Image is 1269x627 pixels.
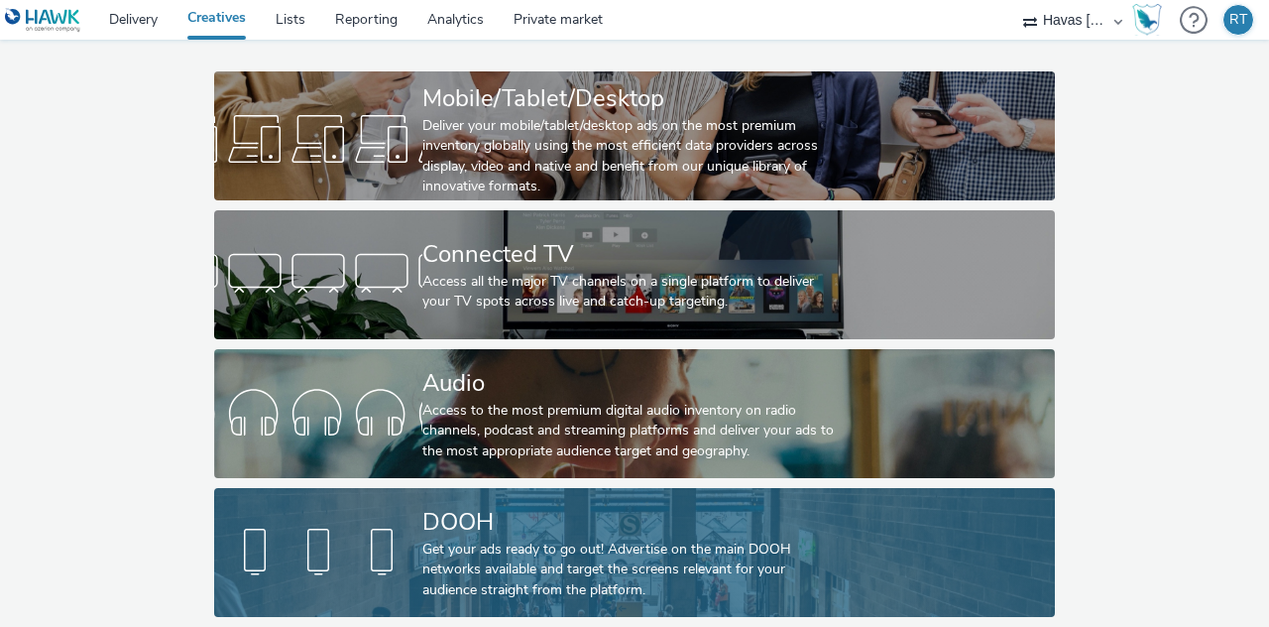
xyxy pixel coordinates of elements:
[422,505,839,540] div: DOOH
[422,272,839,313] div: Access all the major TV channels on a single platform to deliver your TV spots across live and ca...
[214,210,1056,339] a: Connected TVAccess all the major TV channels on a single platform to deliver your TV spots across...
[214,71,1056,200] a: Mobile/Tablet/DesktopDeliver your mobile/tablet/desktop ads on the most premium inventory globall...
[1229,5,1247,35] div: RT
[5,8,81,33] img: undefined Logo
[214,349,1056,478] a: AudioAccess to the most premium digital audio inventory on radio channels, podcast and streaming ...
[422,401,839,461] div: Access to the most premium digital audio inventory on radio channels, podcast and streaming platf...
[422,81,839,116] div: Mobile/Tablet/Desktop
[422,237,839,272] div: Connected TV
[422,540,839,600] div: Get your ads ready to go out! Advertise on the main DOOH networks available and target the screen...
[214,488,1056,617] a: DOOHGet your ads ready to go out! Advertise on the main DOOH networks available and target the sc...
[1132,4,1162,36] img: Hawk Academy
[1132,4,1170,36] a: Hawk Academy
[422,366,839,401] div: Audio
[422,116,839,197] div: Deliver your mobile/tablet/desktop ads on the most premium inventory globally using the most effi...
